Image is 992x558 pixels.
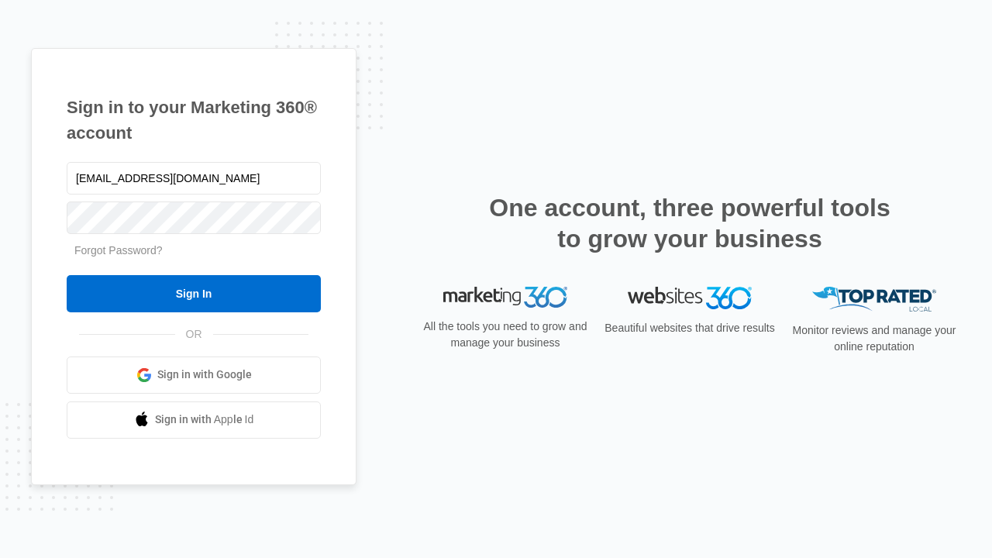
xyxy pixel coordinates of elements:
[787,322,961,355] p: Monitor reviews and manage your online reputation
[67,401,321,439] a: Sign in with Apple Id
[628,287,752,309] img: Websites 360
[67,162,321,195] input: Email
[67,275,321,312] input: Sign In
[74,244,163,257] a: Forgot Password?
[603,320,777,336] p: Beautiful websites that drive results
[418,319,592,351] p: All the tools you need to grow and manage your business
[67,95,321,146] h1: Sign in to your Marketing 360® account
[155,412,254,428] span: Sign in with Apple Id
[443,287,567,308] img: Marketing 360
[175,326,213,343] span: OR
[812,287,936,312] img: Top Rated Local
[67,356,321,394] a: Sign in with Google
[484,192,895,254] h2: One account, three powerful tools to grow your business
[157,367,252,383] span: Sign in with Google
